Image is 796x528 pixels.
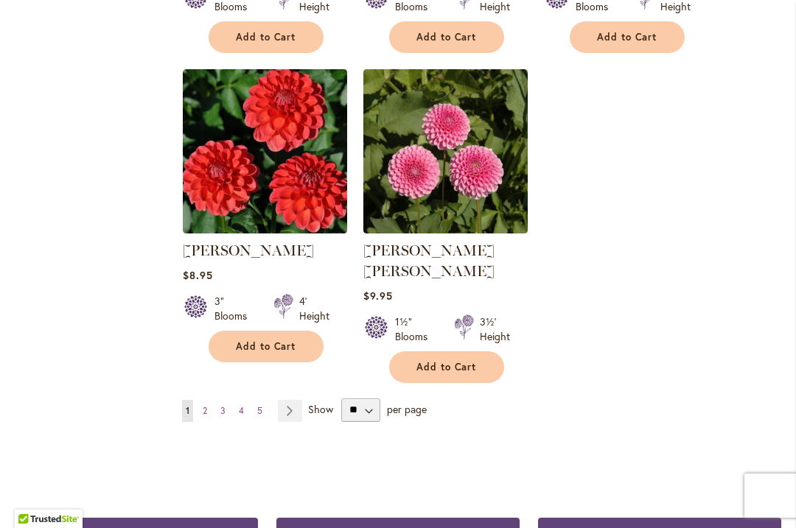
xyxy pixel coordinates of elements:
[217,400,229,422] a: 3
[203,405,207,416] span: 2
[183,222,347,236] a: BENJAMIN MATTHEW
[235,400,248,422] a: 4
[186,405,189,416] span: 1
[299,294,329,323] div: 4' Height
[480,314,510,344] div: 3½' Height
[209,21,324,53] button: Add to Cart
[183,268,213,282] span: $8.95
[597,31,657,43] span: Add to Cart
[239,405,244,416] span: 4
[387,401,427,415] span: per page
[199,400,211,422] a: 2
[416,361,477,373] span: Add to Cart
[183,242,314,259] a: [PERSON_NAME]
[209,331,324,362] button: Add to Cart
[308,401,333,415] span: Show
[389,351,504,383] button: Add to Cart
[236,340,296,353] span: Add to Cart
[416,31,477,43] span: Add to Cart
[363,242,495,280] a: [PERSON_NAME] [PERSON_NAME]
[183,69,347,233] img: BENJAMIN MATTHEW
[257,405,262,416] span: 5
[363,69,528,233] img: BETTY ANNE
[214,294,256,323] div: 3" Blooms
[363,289,393,303] span: $9.95
[254,400,266,422] a: 5
[570,21,685,53] button: Add to Cart
[395,314,436,344] div: 1½" Blooms
[220,405,226,416] span: 3
[236,31,296,43] span: Add to Cart
[11,476,52,517] iframe: Launch Accessibility Center
[389,21,504,53] button: Add to Cart
[363,222,528,236] a: BETTY ANNE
